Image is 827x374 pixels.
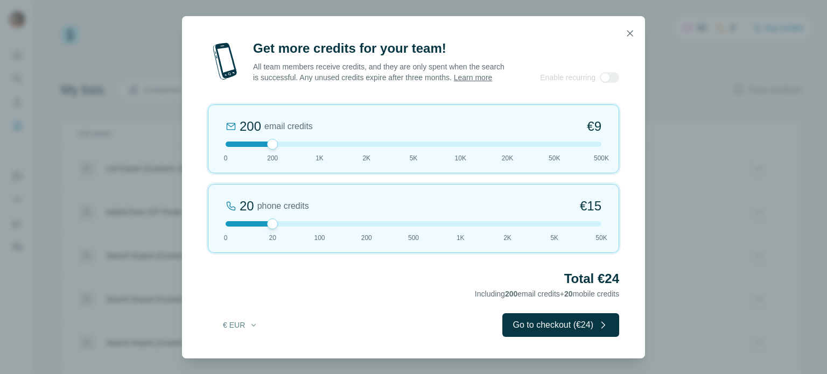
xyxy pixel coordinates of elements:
span: 5K [410,153,418,163]
button: Go to checkout (€24) [502,313,619,337]
span: 20K [502,153,513,163]
span: 50K [595,233,607,243]
span: 10K [455,153,466,163]
span: Including email credits + mobile credits [475,290,619,298]
p: All team members receive credits, and they are only spent when the search is successful. Any unus... [253,61,506,83]
span: 200 [505,290,517,298]
a: Learn more [454,73,493,82]
span: €9 [587,118,601,135]
img: mobile-phone [208,40,242,83]
span: 1K [316,153,324,163]
h2: Total €24 [208,270,619,287]
span: 50K [549,153,560,163]
span: 1K [457,233,465,243]
span: 0 [224,153,228,163]
span: Enable recurring [540,72,595,83]
span: 0 [224,233,228,243]
span: email credits [264,120,313,133]
span: 5K [550,233,558,243]
span: 20 [564,290,573,298]
span: 2K [503,233,511,243]
span: 2K [362,153,370,163]
span: 200 [361,233,372,243]
span: €15 [580,197,601,215]
div: 20 [240,197,254,215]
span: 20 [269,233,276,243]
button: € EUR [215,315,265,335]
span: 100 [314,233,325,243]
span: 500 [408,233,419,243]
span: 500K [594,153,609,163]
div: 200 [240,118,261,135]
span: 200 [267,153,278,163]
span: phone credits [257,200,309,213]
